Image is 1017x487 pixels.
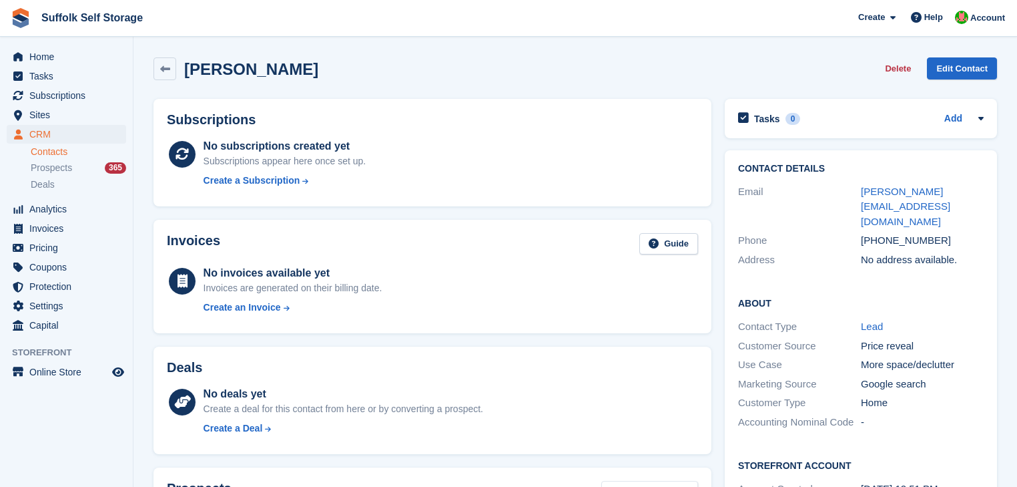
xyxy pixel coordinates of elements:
[861,377,984,392] div: Google search
[204,174,366,188] a: Create a Subscription
[29,86,109,105] span: Subscriptions
[738,296,984,309] h2: About
[29,316,109,335] span: Capital
[29,297,109,315] span: Settings
[944,112,962,127] a: Add
[204,154,366,168] div: Subscriptions appear here once set up.
[738,458,984,472] h2: Storefront Account
[861,415,984,430] div: -
[754,113,780,125] h2: Tasks
[861,321,883,332] a: Lead
[738,377,861,392] div: Marketing Source
[29,238,109,257] span: Pricing
[927,57,997,79] a: Edit Contact
[167,360,202,375] h2: Deals
[7,125,126,144] a: menu
[861,186,950,227] a: [PERSON_NAME][EMAIL_ADDRESS][DOMAIN_NAME]
[7,47,126,66] a: menu
[861,395,984,411] div: Home
[204,301,281,315] div: Create an Invoice
[738,253,861,268] div: Address
[29,219,109,238] span: Invoices
[31,178,126,192] a: Deals
[955,11,968,24] img: David Caucutt
[204,422,483,436] a: Create a Deal
[7,258,126,277] a: menu
[29,200,109,218] span: Analytics
[36,7,148,29] a: Suffolk Self Storage
[7,316,126,335] a: menu
[858,11,885,24] span: Create
[204,174,300,188] div: Create a Subscription
[204,422,263,436] div: Create a Deal
[204,138,366,154] div: No subscriptions created yet
[861,253,984,268] div: No address available.
[738,164,984,174] h2: Contact Details
[861,339,984,354] div: Price reveal
[31,146,126,158] a: Contacts
[167,233,220,255] h2: Invoices
[29,363,109,381] span: Online Store
[7,67,126,86] a: menu
[29,106,109,124] span: Sites
[29,67,109,86] span: Tasks
[738,395,861,411] div: Customer Type
[29,277,109,296] span: Protection
[12,346,133,359] span: Storefront
[7,238,126,257] a: menu
[861,357,984,373] div: More space/declutter
[7,106,126,124] a: menu
[7,277,126,296] a: menu
[204,301,382,315] a: Create an Invoice
[31,162,72,174] span: Prospects
[639,233,698,255] a: Guide
[31,178,55,191] span: Deals
[861,233,984,249] div: [PHONE_NUMBER]
[880,57,916,79] button: Delete
[738,339,861,354] div: Customer Source
[738,357,861,373] div: Use Case
[204,386,483,402] div: No deals yet
[105,162,126,174] div: 365
[970,11,1005,25] span: Account
[29,258,109,277] span: Coupons
[738,319,861,335] div: Contact Type
[204,402,483,416] div: Create a deal for this contact from here or by converting a prospect.
[785,113,801,125] div: 0
[7,363,126,381] a: menu
[204,281,382,295] div: Invoices are generated on their billing date.
[31,161,126,175] a: Prospects 365
[167,112,698,128] h2: Subscriptions
[738,233,861,249] div: Phone
[738,415,861,430] div: Accounting Nominal Code
[184,60,318,78] h2: [PERSON_NAME]
[204,265,382,281] div: No invoices available yet
[7,86,126,105] a: menu
[11,8,31,28] img: stora-icon-8386f47178a22dfd0bd8f6a31ec36ba5ce8667c1dd55bd0f319d3a0aa187defe.svg
[7,219,126,238] a: menu
[738,184,861,230] div: Email
[7,200,126,218] a: menu
[110,364,126,380] a: Preview store
[29,125,109,144] span: CRM
[7,297,126,315] a: menu
[29,47,109,66] span: Home
[924,11,943,24] span: Help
